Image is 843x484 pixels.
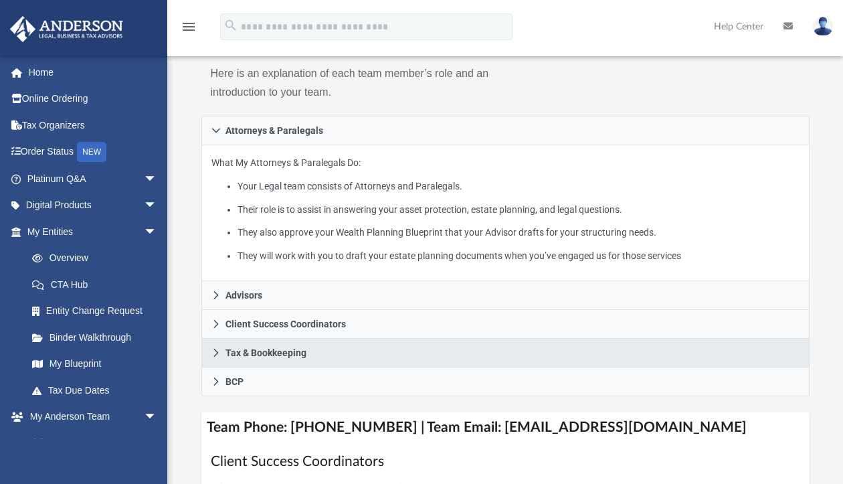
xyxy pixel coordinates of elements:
a: My Blueprint [19,351,171,378]
i: search [223,18,238,33]
a: Tax & Bookkeeping [201,339,810,368]
p: Here is an explanation of each team member’s role and an introduction to your team. [211,64,496,102]
a: Advisors [201,281,810,310]
a: Platinum Q&Aarrow_drop_down [9,165,177,192]
h1: Client Success Coordinators [211,452,800,471]
span: Advisors [225,291,262,300]
a: Online Ordering [9,86,177,112]
li: Their role is to assist in answering your asset protection, estate planning, and legal questions. [238,201,800,218]
a: Client Success Coordinators [201,310,810,339]
li: They will work with you to draft your estate planning documents when you’ve engaged us for those ... [238,248,800,264]
span: BCP [225,377,244,386]
img: User Pic [813,17,833,36]
a: menu [181,25,197,35]
a: My Anderson Team [19,430,164,457]
a: Tax Organizers [9,112,177,139]
span: Client Success Coordinators [225,319,346,329]
span: arrow_drop_down [144,218,171,246]
div: NEW [77,142,106,162]
a: Order StatusNEW [9,139,177,166]
span: arrow_drop_down [144,404,171,431]
a: BCP [201,368,810,396]
a: Attorneys & Paralegals [201,116,810,145]
img: Anderson Advisors Platinum Portal [6,16,127,42]
div: Attorneys & Paralegals [201,145,810,281]
a: Digital Productsarrow_drop_down [9,192,177,219]
i: menu [181,19,197,35]
a: Entity Change Request [19,298,177,325]
a: Home [9,59,177,86]
p: What My Attorneys & Paralegals Do: [211,155,800,264]
span: arrow_drop_down [144,165,171,193]
a: Overview [19,245,177,272]
li: They also approve your Wealth Planning Blueprint that your Advisor drafts for your structuring ne... [238,224,800,241]
li: Your Legal team consists of Attorneys and Paralegals. [238,178,800,195]
a: Binder Walkthrough [19,324,177,351]
a: My Entitiesarrow_drop_down [9,218,177,245]
span: arrow_drop_down [144,192,171,220]
a: CTA Hub [19,271,177,298]
span: Attorneys & Paralegals [225,126,323,135]
a: My Anderson Teamarrow_drop_down [9,404,171,430]
h4: Team Phone: [PHONE_NUMBER] | Team Email: [EMAIL_ADDRESS][DOMAIN_NAME] [201,412,810,442]
span: Tax & Bookkeeping [225,348,306,357]
a: Tax Due Dates [19,377,177,404]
